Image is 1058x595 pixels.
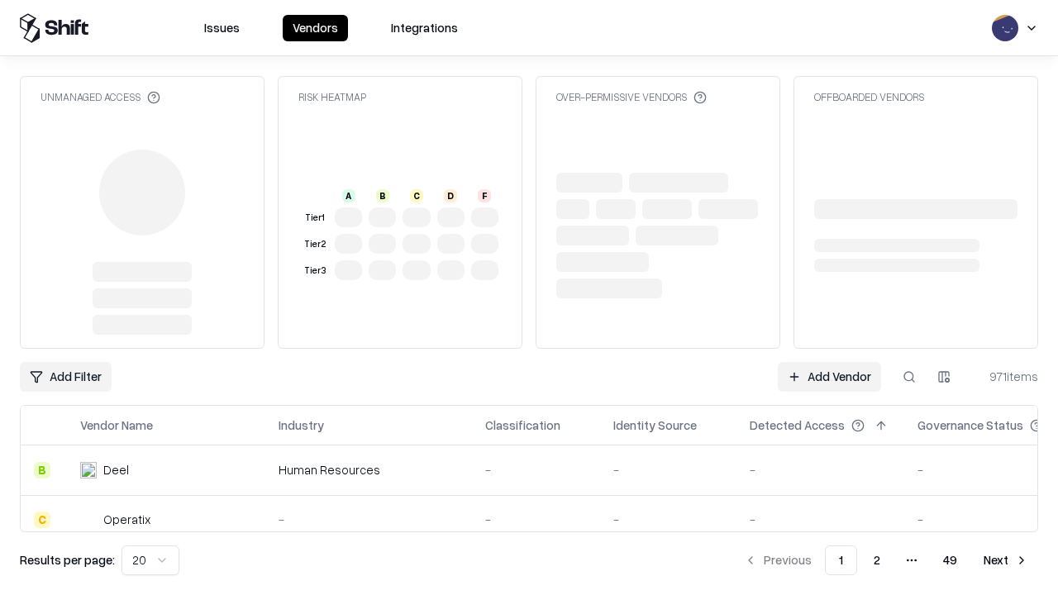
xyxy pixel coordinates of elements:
div: 971 items [972,368,1038,385]
div: Tier 3 [302,264,328,278]
div: - [613,461,723,478]
button: 49 [930,545,970,575]
div: - [750,461,891,478]
nav: pagination [734,545,1038,575]
div: Operatix [103,511,150,528]
div: - [485,511,587,528]
div: Unmanaged Access [41,90,160,104]
div: Identity Source [613,416,697,434]
div: A [342,189,355,202]
div: Vendor Name [80,416,153,434]
button: Integrations [381,15,468,41]
div: Over-Permissive Vendors [556,90,707,104]
div: - [485,461,587,478]
a: Add Vendor [778,362,881,392]
div: Tier 2 [302,237,328,251]
div: D [444,189,457,202]
div: - [279,511,459,528]
img: Operatix [80,512,97,528]
button: Add Filter [20,362,112,392]
button: Next [974,545,1038,575]
button: Vendors [283,15,348,41]
p: Results per page: [20,551,115,569]
div: F [478,189,491,202]
div: Tier 1 [302,211,328,225]
div: - [613,511,723,528]
button: 2 [860,545,894,575]
div: Classification [485,416,560,434]
div: Detected Access [750,416,845,434]
div: Industry [279,416,324,434]
div: B [376,189,389,202]
img: Deel [80,462,97,478]
div: Risk Heatmap [298,90,366,104]
div: B [34,462,50,478]
div: C [34,512,50,528]
button: 1 [825,545,857,575]
div: Governance Status [917,416,1023,434]
div: Human Resources [279,461,459,478]
button: Issues [194,15,250,41]
div: C [410,189,423,202]
div: Deel [103,461,129,478]
div: - [750,511,891,528]
div: Offboarded Vendors [814,90,924,104]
